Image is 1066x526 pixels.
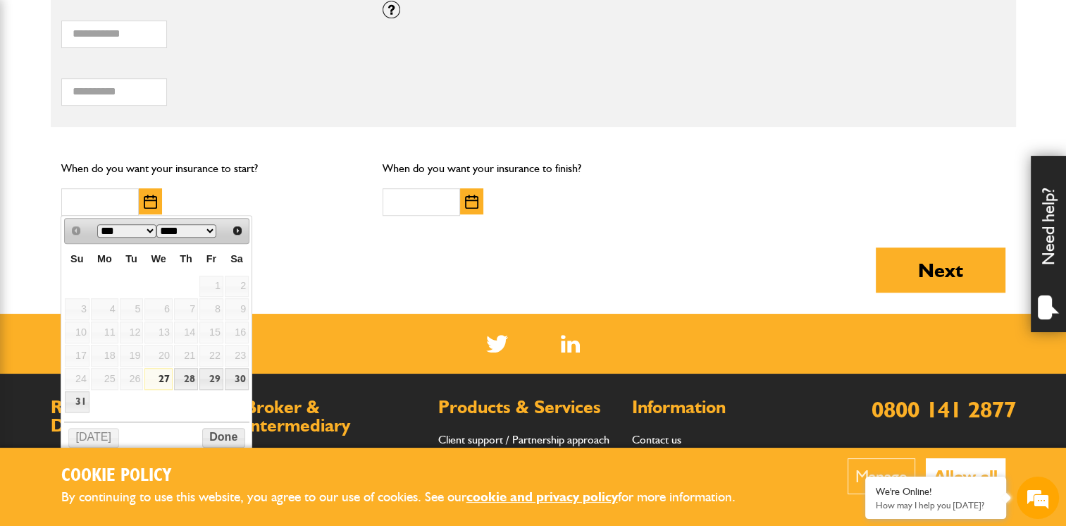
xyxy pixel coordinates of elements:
[18,172,257,203] input: Enter your email address
[18,255,257,402] textarea: Type your message and hit 'Enter'
[486,335,508,353] img: Twitter
[438,398,618,417] h2: Products & Services
[466,489,618,505] a: cookie and privacy policy
[174,368,198,390] a: 28
[144,195,157,209] img: Choose date
[231,7,265,41] div: Minimize live chat window
[151,253,166,264] span: Wednesday
[1031,156,1066,332] div: Need help?
[180,253,192,264] span: Thursday
[61,159,362,178] p: When do you want your insurance to start?
[125,253,137,264] span: Tuesday
[144,368,172,390] a: 27
[876,486,996,498] div: We're Online!
[632,398,812,417] h2: Information
[244,398,424,434] h2: Broker & Intermediary
[926,458,1005,494] button: Allow all
[51,398,230,434] h2: Regulations & Documents
[202,428,245,448] button: Done
[18,130,257,161] input: Enter your last name
[61,465,759,487] h2: Cookie Policy
[632,433,681,446] a: Contact us
[561,335,580,353] a: LinkedIn
[232,225,243,236] span: Next
[227,220,247,240] a: Next
[465,195,478,209] img: Choose date
[97,253,112,264] span: Monday
[225,368,249,390] a: 30
[438,433,609,446] a: Client support / Partnership approach
[73,79,237,97] div: Chat with us now
[230,253,243,264] span: Saturday
[876,500,996,510] p: How may I help you today?
[61,487,759,508] p: By continuing to use this website, you agree to our use of cookies. See our for more information.
[68,428,119,448] button: [DATE]
[206,253,216,264] span: Friday
[876,247,1005,293] button: Next
[65,391,89,413] a: 31
[192,414,256,433] em: Start Chat
[383,159,683,178] p: When do you want your insurance to finish?
[848,458,915,494] button: Manage
[199,368,223,390] a: 29
[561,335,580,353] img: Linked In
[872,396,1016,423] a: 0800 141 2877
[18,214,257,245] input: Enter your phone number
[24,78,59,98] img: d_20077148190_company_1631870298795_20077148190
[70,253,83,264] span: Sunday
